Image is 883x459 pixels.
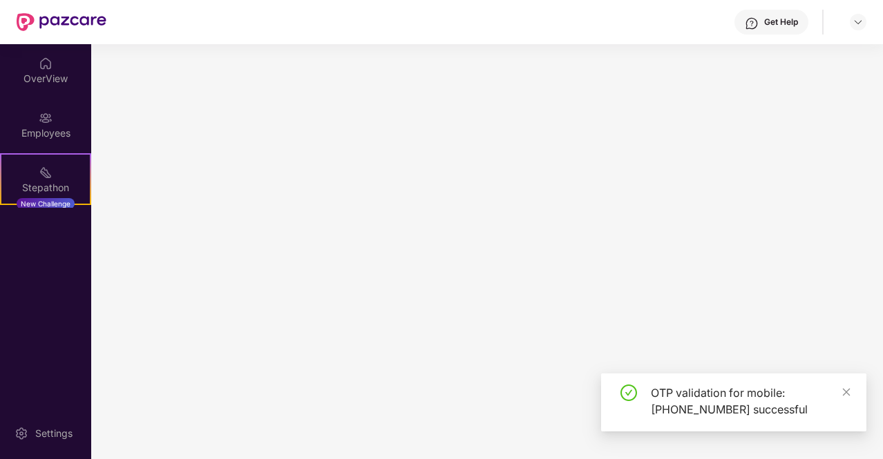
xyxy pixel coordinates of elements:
img: svg+xml;base64,PHN2ZyBpZD0iU2V0dGluZy0yMHgyMCIgeG1sbnM9Imh0dHA6Ly93d3cudzMub3JnLzIwMDAvc3ZnIiB3aW... [15,427,28,440]
div: Get Help [764,17,798,28]
div: Settings [31,427,77,440]
span: check-circle [620,384,637,401]
img: svg+xml;base64,PHN2ZyBpZD0iRW1wbG95ZWVzIiB4bWxucz0iaHR0cDovL3d3dy53My5vcmcvMjAwMC9zdmciIHdpZHRoPS... [39,111,53,125]
span: close [842,387,851,397]
img: svg+xml;base64,PHN2ZyBpZD0iSGVscC0zMngzMiIgeG1sbnM9Imh0dHA6Ly93d3cudzMub3JnLzIwMDAvc3ZnIiB3aWR0aD... [745,17,759,30]
div: Stepathon [1,181,90,195]
img: svg+xml;base64,PHN2ZyBpZD0iRHJvcGRvd24tMzJ4MzIiIHhtbG5zPSJodHRwOi8vd3d3LnczLm9yZy8yMDAwL3N2ZyIgd2... [853,17,864,28]
img: svg+xml;base64,PHN2ZyBpZD0iSG9tZSIgeG1sbnM9Imh0dHA6Ly93d3cudzMub3JnLzIwMDAvc3ZnIiB3aWR0aD0iMjAiIG... [39,57,53,70]
img: New Pazcare Logo [17,13,106,31]
div: OTP validation for mobile: [PHONE_NUMBER] successful [651,384,850,418]
img: svg+xml;base64,PHN2ZyB4bWxucz0iaHR0cDovL3d3dy53My5vcmcvMjAwMC9zdmciIHdpZHRoPSIyMSIgaGVpZ2h0PSIyMC... [39,166,53,179]
div: New Challenge [17,198,75,209]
